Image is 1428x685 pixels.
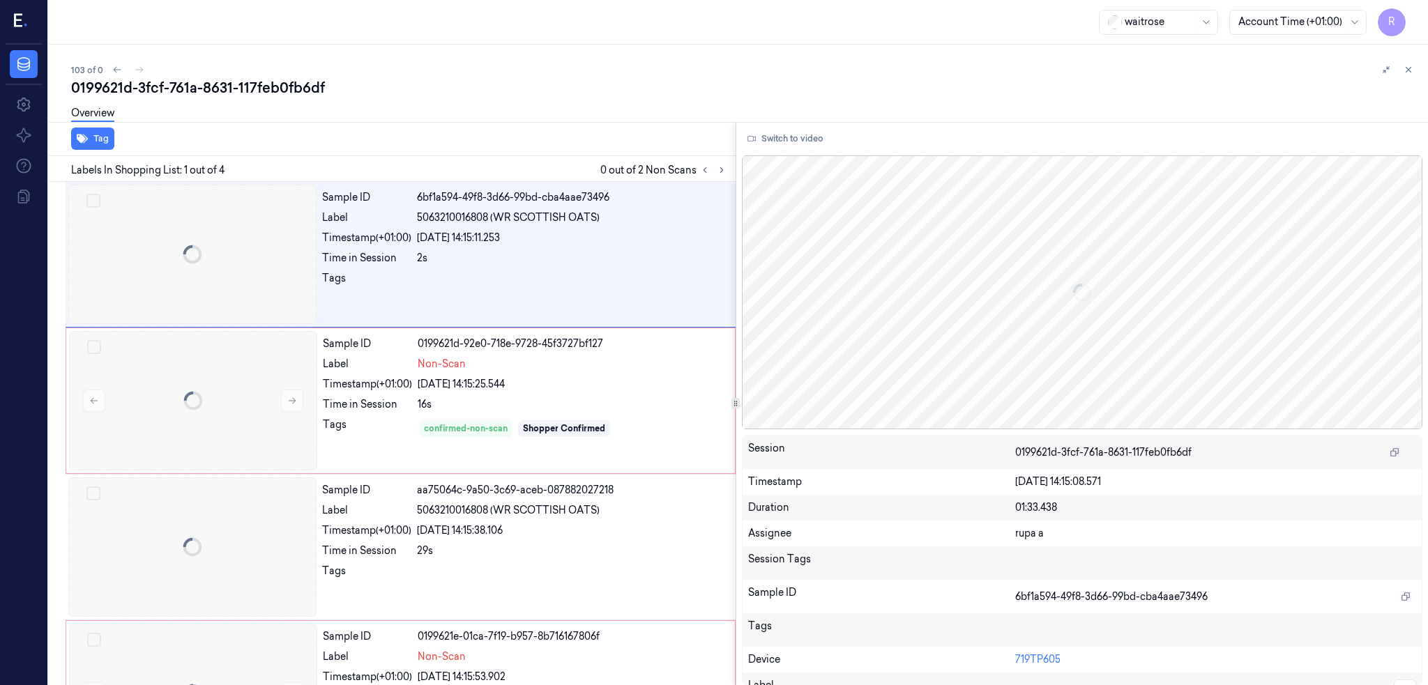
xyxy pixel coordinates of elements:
div: [DATE] 14:15:11.253 [417,231,727,245]
div: 6bf1a594-49f8-3d66-99bd-cba4aae73496 [417,190,727,205]
button: Tag [71,128,114,150]
button: Select row [87,340,101,354]
div: 0199621d-92e0-718e-9728-45f3727bf127 [418,337,727,351]
div: 01:33.438 [1015,500,1416,515]
div: Label [323,357,412,371]
div: Sample ID [748,585,1015,608]
div: rupa a [1015,526,1416,541]
div: 2s [417,251,727,265]
div: 0199621d-3fcf-761a-8631-117feb0fb6df [71,78,1417,98]
a: Overview [71,106,114,122]
span: 0 out of 2 Non Scans [600,162,730,178]
div: [DATE] 14:15:25.544 [418,377,727,392]
div: Time in Session [323,397,412,412]
div: Time in Session [322,544,411,558]
span: 6bf1a594-49f8-3d66-99bd-cba4aae73496 [1015,590,1208,604]
div: Session Tags [748,552,1015,574]
div: Sample ID [322,190,411,205]
div: Timestamp [748,475,1015,489]
div: [DATE] 14:15:53.902 [418,670,727,684]
button: Select row [87,633,101,647]
div: Assignee [748,526,1015,541]
div: aa75064c-9a50-3c69-aceb-087882027218 [417,483,727,498]
span: Non-Scan [418,649,466,664]
span: 5063210016808 (WR SCOTTISH OATS) [417,503,600,518]
div: Timestamp (+01:00) [322,523,411,538]
div: Timestamp (+01:00) [323,377,412,392]
div: Label [322,210,411,225]
div: Time in Session [322,251,411,265]
div: Label [323,649,412,664]
div: Timestamp (+01:00) [323,670,412,684]
span: 0199621d-3fcf-761a-8631-117feb0fb6df [1015,445,1192,460]
div: Tags [322,271,411,293]
button: Select row [86,486,100,500]
div: Timestamp (+01:00) [322,231,411,245]
div: Tags [323,417,412,440]
div: Duration [748,500,1015,515]
div: Session [748,441,1015,463]
div: 0199621e-01ca-7f19-b957-8b716167806f [418,629,727,644]
div: Device [748,652,1015,667]
span: 5063210016808 (WR SCOTTISH OATS) [417,210,600,225]
button: Select row [86,194,100,208]
span: Non-Scan [418,357,466,371]
div: Tags [322,564,411,586]
div: Sample ID [323,337,412,351]
span: 103 of 0 [71,64,103,76]
div: [DATE] 14:15:08.571 [1015,475,1416,489]
div: 719TP605 [1015,652,1416,667]
button: R [1378,8,1406,36]
div: 29s [417,544,727,558]
div: [DATE] 14:15:38.106 [417,523,727,538]
div: 16s [418,397,727,412]
div: Shopper Confirmed [523,422,605,435]
div: Sample ID [323,629,412,644]
span: Labels In Shopping List: 1 out of 4 [71,163,225,178]
div: Tags [748,619,1015,641]
div: Sample ID [322,483,411,498]
button: Switch to video [742,128,829,150]
div: Label [322,503,411,518]
div: confirmed-non-scan [424,422,508,435]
